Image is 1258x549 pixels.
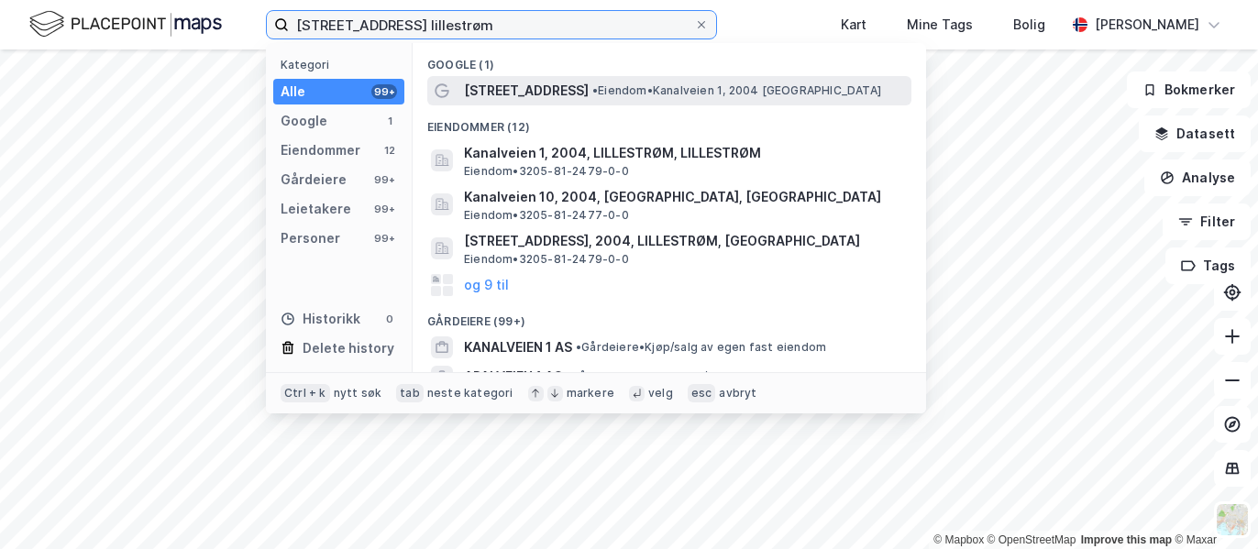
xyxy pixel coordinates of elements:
[371,172,397,187] div: 99+
[688,384,716,402] div: esc
[281,227,340,249] div: Personer
[371,84,397,99] div: 99+
[371,202,397,216] div: 99+
[464,164,629,179] span: Eiendom • 3205-81-2479-0-0
[464,366,562,388] span: APALVEIEN 1 AS
[1127,71,1251,108] button: Bokmerker
[1165,247,1251,284] button: Tags
[382,143,397,158] div: 12
[281,384,330,402] div: Ctrl + k
[334,386,382,401] div: nytt søk
[464,142,904,164] span: Kanalveien 1, 2004, LILLESTRØM, LILLESTRØM
[719,386,756,401] div: avbryt
[566,369,571,383] span: •
[281,139,360,161] div: Eiendommer
[841,14,866,36] div: Kart
[289,11,694,38] input: Søk på adresse, matrikkel, gårdeiere, leietakere eller personer
[567,386,614,401] div: markere
[648,386,673,401] div: velg
[1166,461,1258,549] div: Kontrollprogram for chat
[413,300,926,333] div: Gårdeiere (99+)
[464,186,904,208] span: Kanalveien 10, 2004, [GEOGRAPHIC_DATA], [GEOGRAPHIC_DATA]
[1081,533,1172,546] a: Improve this map
[464,274,509,296] button: og 9 til
[281,58,404,71] div: Kategori
[1139,115,1251,152] button: Datasett
[464,80,589,102] span: [STREET_ADDRESS]
[281,110,327,132] div: Google
[1166,461,1258,549] iframe: Chat Widget
[464,230,904,252] span: [STREET_ADDRESS], 2004, LILLESTRØM, [GEOGRAPHIC_DATA]
[382,114,397,128] div: 1
[988,533,1076,546] a: OpenStreetMap
[371,231,397,246] div: 99+
[396,384,424,402] div: tab
[933,533,984,546] a: Mapbox
[1095,14,1199,36] div: [PERSON_NAME]
[281,169,347,191] div: Gårdeiere
[303,337,394,359] div: Delete history
[592,83,881,98] span: Eiendom • Kanalveien 1, 2004 [GEOGRAPHIC_DATA]
[592,83,598,97] span: •
[413,105,926,138] div: Eiendommer (12)
[1163,203,1251,240] button: Filter
[1144,159,1251,196] button: Analyse
[427,386,513,401] div: neste kategori
[464,252,629,267] span: Eiendom • 3205-81-2479-0-0
[566,369,824,384] span: Gårdeiere • Utl. av egen/leid fast eiendom el.
[281,198,351,220] div: Leietakere
[29,8,222,40] img: logo.f888ab2527a4732fd821a326f86c7f29.svg
[382,312,397,326] div: 0
[281,81,305,103] div: Alle
[464,336,572,358] span: KANALVEIEN 1 AS
[464,208,629,223] span: Eiendom • 3205-81-2477-0-0
[907,14,973,36] div: Mine Tags
[413,43,926,76] div: Google (1)
[281,308,360,330] div: Historikk
[1013,14,1045,36] div: Bolig
[576,340,826,355] span: Gårdeiere • Kjøp/salg av egen fast eiendom
[576,340,581,354] span: •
